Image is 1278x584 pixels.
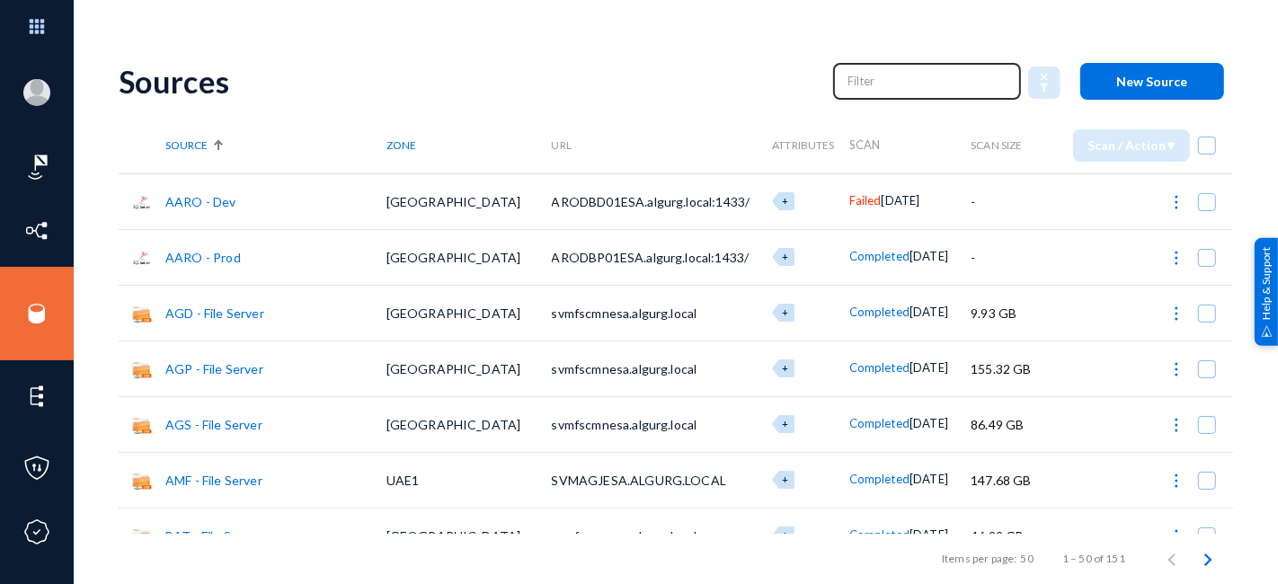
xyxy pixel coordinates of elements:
span: + [782,251,788,262]
img: icon-more.svg [1167,305,1185,323]
img: icon-sources.svg [23,300,50,327]
td: - [971,229,1045,285]
img: help_support.svg [1261,325,1273,337]
td: 155.32 GB [971,341,1045,396]
a: AARO - Dev [165,194,236,209]
img: sqlserver.png [132,248,152,268]
span: [DATE] [910,249,948,263]
div: Zone [386,138,552,152]
a: AMF - File Server [165,473,262,488]
div: Sources [119,63,815,100]
img: icon-elements.svg [23,383,50,410]
span: + [782,195,788,207]
span: Completed [849,305,910,319]
div: Items per page: [942,551,1016,567]
img: icon-more.svg [1167,193,1185,211]
img: smb.png [132,415,152,435]
img: icon-risk-sonar.svg [23,154,50,181]
span: [DATE] [910,472,948,486]
td: [GEOGRAPHIC_DATA] [386,229,552,285]
span: New Source [1117,74,1188,89]
td: [GEOGRAPHIC_DATA] [386,173,552,229]
img: icon-more.svg [1167,472,1185,490]
td: UAE1 [386,452,552,508]
td: - [971,173,1045,229]
span: svmfscmnesa.algurg.local [552,361,697,376]
img: icon-more.svg [1167,249,1185,267]
span: Failed [849,193,882,208]
a: AGP - File Server [165,361,263,376]
img: app launcher [10,7,64,46]
td: 86.49 GB [971,396,1045,452]
span: URL [552,138,572,152]
span: SVMAGJESA.ALGURG.LOCAL [552,473,727,488]
img: icon-inventory.svg [23,217,50,244]
td: 9.93 GB [971,285,1045,341]
span: + [782,529,788,541]
span: svmfscmnesa.algurg.local [552,528,697,544]
img: smb.png [132,304,152,323]
span: + [782,306,788,318]
div: Source [165,138,386,152]
input: Filter [848,67,1007,94]
span: Zone [386,138,416,152]
span: + [782,418,788,429]
img: smb.png [132,526,152,546]
button: Next page [1190,541,1226,577]
button: Previous page [1154,541,1190,577]
button: New Source [1080,63,1224,100]
img: icon-compliance.svg [23,518,50,545]
img: icon-more.svg [1167,527,1185,545]
span: Completed [849,472,910,486]
td: [GEOGRAPHIC_DATA] [386,508,552,563]
span: [DATE] [910,360,948,375]
span: svmfscmnesa.algurg.local [552,417,697,432]
img: smb.png [132,359,152,379]
a: AARO - Prod [165,250,241,265]
td: 147.68 GB [971,452,1045,508]
span: [DATE] [882,193,920,208]
div: Help & Support [1255,238,1278,346]
img: icon-more.svg [1167,416,1185,434]
span: svmfscmnesa.algurg.local [552,305,697,321]
span: Source [165,138,208,152]
span: ARODBP01ESA.algurg.local:1433/ [552,250,750,265]
img: smb.png [132,471,152,491]
span: Scan Size [971,138,1022,152]
a: AGS - File Server [165,417,262,432]
td: [GEOGRAPHIC_DATA] [386,341,552,396]
span: [DATE] [910,305,948,319]
span: Completed [849,360,910,375]
a: AGD - File Server [165,305,264,321]
span: Completed [849,527,910,542]
td: [GEOGRAPHIC_DATA] [386,396,552,452]
span: Completed [849,416,910,430]
div: 1 – 50 of 151 [1062,551,1125,567]
td: [GEOGRAPHIC_DATA] [386,285,552,341]
span: Scan [849,137,881,152]
span: [DATE] [910,416,948,430]
img: sqlserver.png [132,192,152,212]
span: Completed [849,249,910,263]
span: [DATE] [910,527,948,542]
span: + [782,362,788,374]
span: Attributes [772,138,835,152]
img: blank-profile-picture.png [23,79,50,106]
span: ARODBD01ESA.algurg.local:1433/ [552,194,750,209]
a: BAT - File Server [165,528,262,544]
img: icon-policies.svg [23,455,50,482]
img: icon-more.svg [1167,360,1185,378]
div: 50 [1021,551,1034,567]
span: + [782,473,788,485]
td: 46.29 GB [971,508,1045,563]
